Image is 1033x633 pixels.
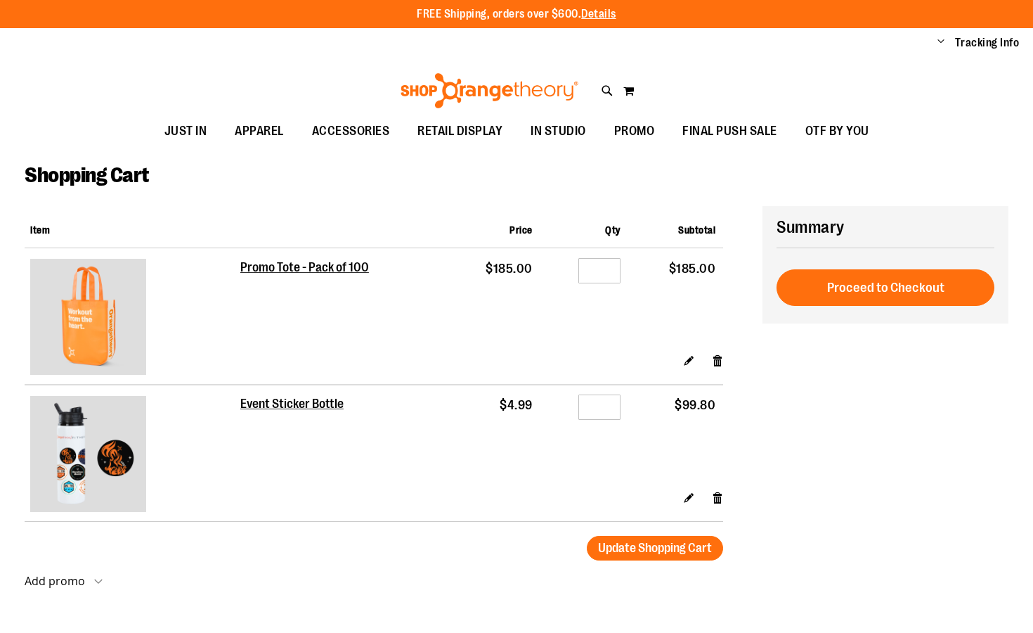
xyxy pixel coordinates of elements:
span: PROMO [614,115,655,147]
span: IN STUDIO [531,115,586,147]
a: Tracking Info [955,35,1020,51]
strong: Add promo [25,573,85,589]
a: RETAIL DISPLAY [403,115,516,148]
a: PROMO [600,115,669,148]
span: Qty [605,224,621,236]
p: FREE Shipping, orders over $600. [417,6,616,23]
img: Event Sticker Bottle [30,396,146,512]
a: FINAL PUSH SALE [668,115,791,148]
button: Add promo [25,575,103,595]
a: Promo Tote - Pack of 100 [30,259,235,378]
a: JUST IN [150,115,221,148]
span: $185.00 [486,262,533,276]
span: APPAREL [235,115,284,147]
a: Remove item [712,490,724,505]
span: $185.00 [669,262,716,276]
span: $4.99 [500,398,533,412]
a: Details [581,8,616,20]
span: $99.80 [675,398,715,412]
a: IN STUDIO [516,115,600,148]
a: Event Sticker Bottle [240,397,344,412]
span: Item [30,224,50,236]
span: ACCESSORIES [312,115,390,147]
span: Shopping Cart [25,163,149,187]
span: OTF BY YOU [805,115,869,147]
img: Shop Orangetheory [398,73,580,108]
span: JUST IN [164,115,207,147]
a: Event Sticker Bottle [30,396,235,516]
h2: Summary [777,215,994,239]
span: RETAIL DISPLAY [417,115,502,147]
span: FINAL PUSH SALE [682,115,777,147]
button: Update Shopping Cart [587,536,723,561]
a: Promo Tote - Pack of 100 [240,260,370,276]
a: OTF BY YOU [791,115,883,148]
span: Subtotal [678,224,715,236]
a: ACCESSORIES [298,115,404,148]
a: Remove item [712,353,724,368]
button: Proceed to Checkout [777,269,994,306]
a: APPAREL [221,115,298,148]
span: Price [509,224,533,236]
img: Promo Tote - Pack of 100 [30,259,146,375]
button: Account menu [937,36,944,50]
span: Update Shopping Cart [598,541,712,555]
span: Proceed to Checkout [827,280,944,295]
